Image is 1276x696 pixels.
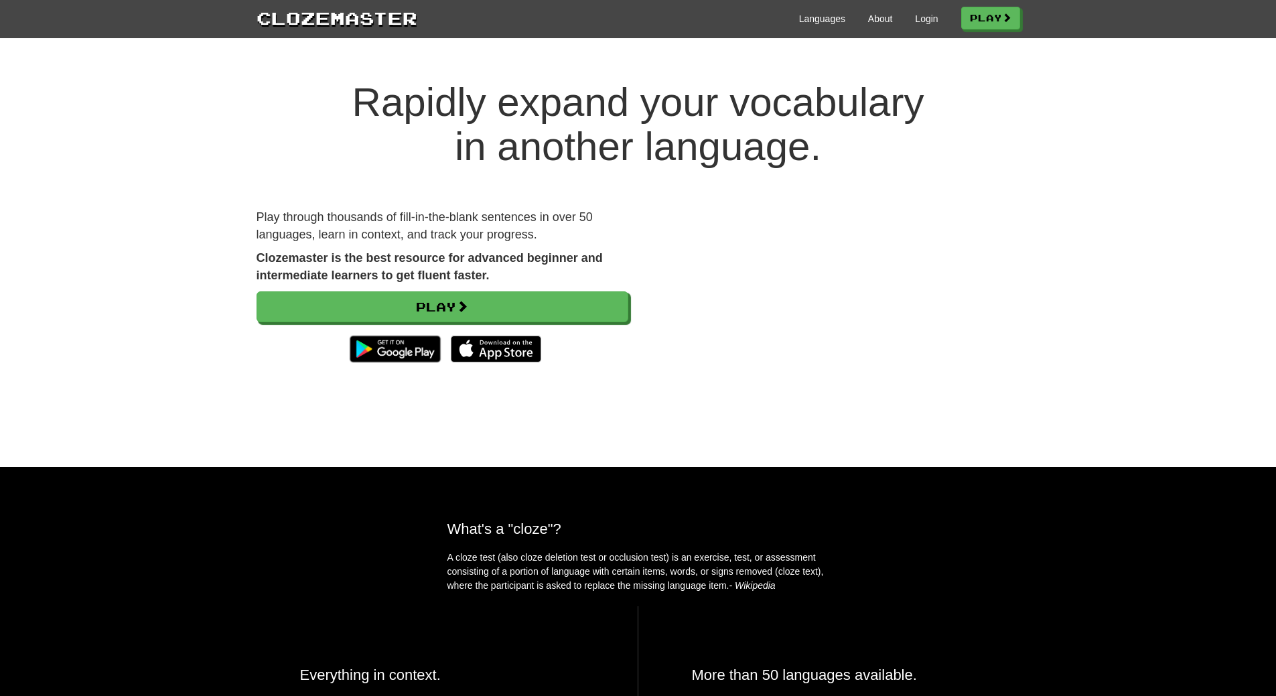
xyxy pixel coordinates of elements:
a: Clozemaster [257,5,417,30]
em: - Wikipedia [729,580,776,591]
strong: Clozemaster is the best resource for advanced beginner and intermediate learners to get fluent fa... [257,251,603,282]
img: Download_on_the_App_Store_Badge_US-UK_135x40-25178aeef6eb6b83b96f5f2d004eda3bffbb37122de64afbaef7... [451,336,541,362]
a: Play [961,7,1020,29]
h2: What's a "cloze"? [447,520,829,537]
p: Play through thousands of fill-in-the-blank sentences in over 50 languages, learn in context, and... [257,209,628,243]
a: About [868,12,893,25]
a: Login [915,12,938,25]
a: Languages [799,12,845,25]
p: A cloze test (also cloze deletion test or occlusion test) is an exercise, test, or assessment con... [447,551,829,593]
a: Play [257,291,628,322]
h2: Everything in context. [300,667,584,683]
h2: More than 50 languages available. [692,667,977,683]
img: Get it on Google Play [343,329,447,369]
